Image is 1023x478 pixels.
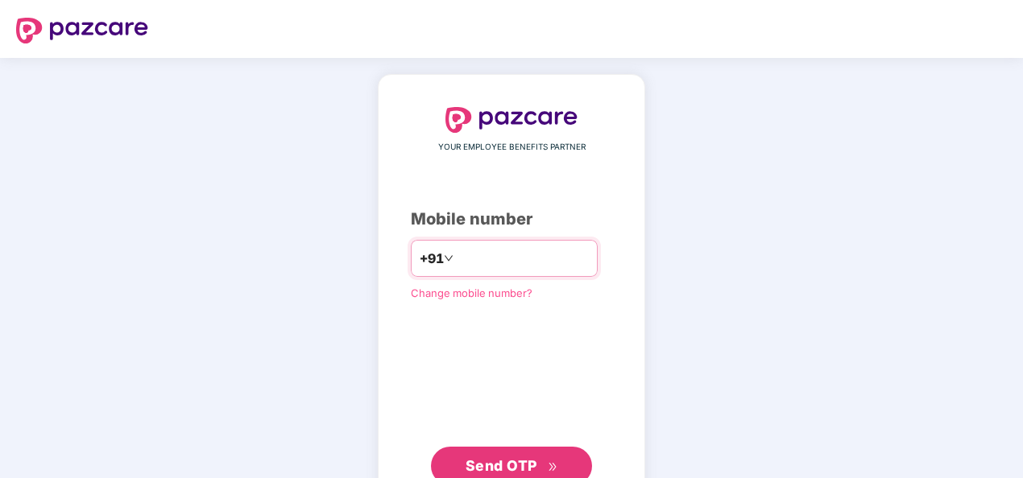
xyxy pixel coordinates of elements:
div: Mobile number [411,207,612,232]
span: double-right [548,462,558,472]
span: YOUR EMPLOYEE BENEFITS PARTNER [438,141,586,154]
img: logo [16,18,148,43]
span: +91 [420,249,444,269]
img: logo [445,107,578,133]
a: Change mobile number? [411,286,532,299]
span: down [444,253,454,263]
span: Send OTP [466,457,537,474]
